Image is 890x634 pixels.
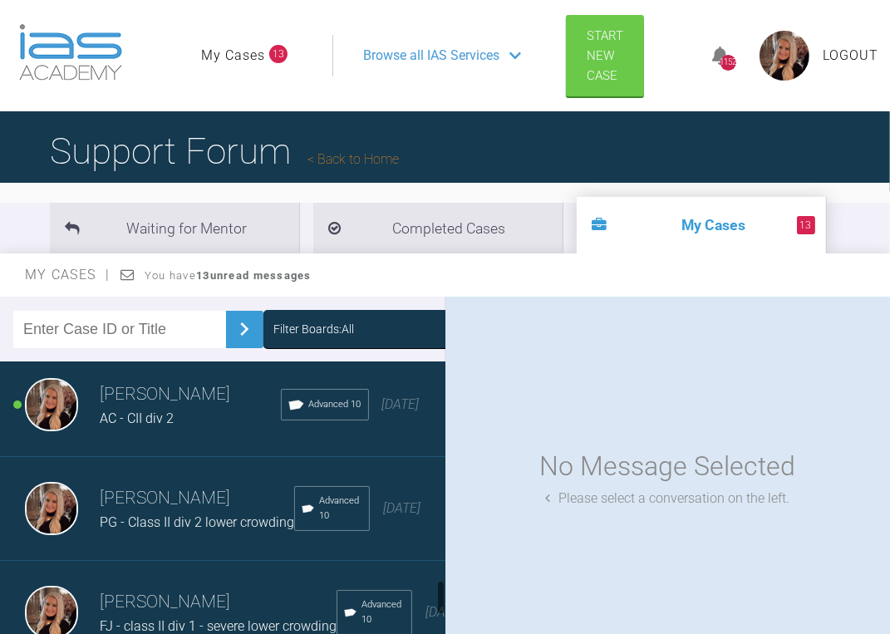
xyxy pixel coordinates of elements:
span: [DATE] [382,396,420,412]
a: Start New Case [566,15,644,96]
span: Advanced 10 [361,597,405,627]
a: Logout [823,45,878,66]
span: Advanced 10 [309,397,361,412]
strong: 13 unread messages [196,269,312,282]
span: My Cases [25,267,111,283]
span: 13 [797,216,815,234]
span: Browse all IAS Services [363,45,499,66]
li: My Cases [577,197,826,253]
span: [DATE] [383,500,420,516]
span: AC - CII div 2 [100,410,174,426]
a: Back to Home [307,151,399,167]
span: 13 [269,45,288,63]
li: Waiting for Mentor [50,203,299,253]
div: 1152 [720,55,736,71]
div: No Message Selected [539,445,795,488]
a: My Cases [201,45,265,66]
img: Emma Wall [25,482,78,535]
h3: [PERSON_NAME] [100,381,281,409]
span: [DATE] [425,604,463,620]
img: Emma Wall [25,378,78,431]
input: Enter Case ID or Title [13,311,226,348]
div: Filter Boards: All [273,320,354,338]
span: Advanced 10 [319,494,362,523]
div: Please select a conversation on the left. [545,488,789,509]
h1: Support Forum [50,122,399,180]
img: logo-light.3e3ef733.png [19,24,122,81]
h3: [PERSON_NAME] [100,484,294,513]
li: Completed Cases [313,203,563,253]
span: You have [145,269,312,282]
span: Start New Case [587,28,623,83]
img: profile.png [760,31,809,81]
h3: [PERSON_NAME] [100,588,337,617]
img: chevronRight.28bd32b0.svg [231,316,258,342]
span: FJ - class II div 1 - severe lower crowding [100,618,337,634]
span: PG - Class II div 2 lower crowding [100,514,294,530]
